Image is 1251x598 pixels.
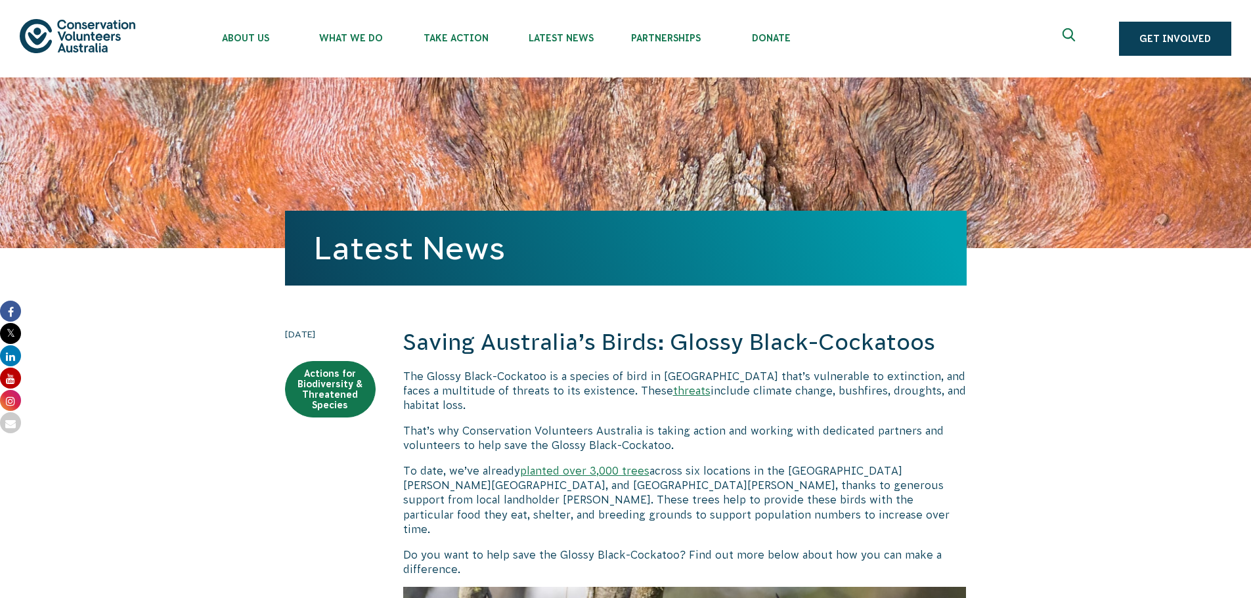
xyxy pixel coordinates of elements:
[508,33,613,43] span: Latest News
[613,33,718,43] span: Partnerships
[20,19,135,53] img: logo.svg
[520,465,649,477] a: planted over 3,000 trees
[403,423,967,453] p: That’s why Conservation Volunteers Australia is taking action and working with dedicated partners...
[298,33,403,43] span: What We Do
[403,327,967,358] h2: Saving Australia’s Birds: Glossy Black-Cockatoos
[193,33,298,43] span: About Us
[314,230,505,266] a: Latest News
[285,361,376,417] a: Actions for Biodiversity & Threatened Species
[673,385,711,396] a: threats
[285,327,376,341] time: [DATE]
[1063,28,1079,49] span: Expand search box
[403,463,967,537] p: To date, we’ve already across six locations in the [GEOGRAPHIC_DATA][PERSON_NAME][GEOGRAPHIC_DATA...
[403,33,508,43] span: Take Action
[1055,23,1086,54] button: Expand search box Close search box
[403,369,967,413] p: The Glossy Black-Cockatoo is a species of bird in [GEOGRAPHIC_DATA] that’s vulnerable to extincti...
[1119,22,1231,56] a: Get Involved
[718,33,823,43] span: Donate
[403,547,967,577] p: Do you want to help save the Glossy Black-Cockatoo? Find out more below about how you can make a ...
